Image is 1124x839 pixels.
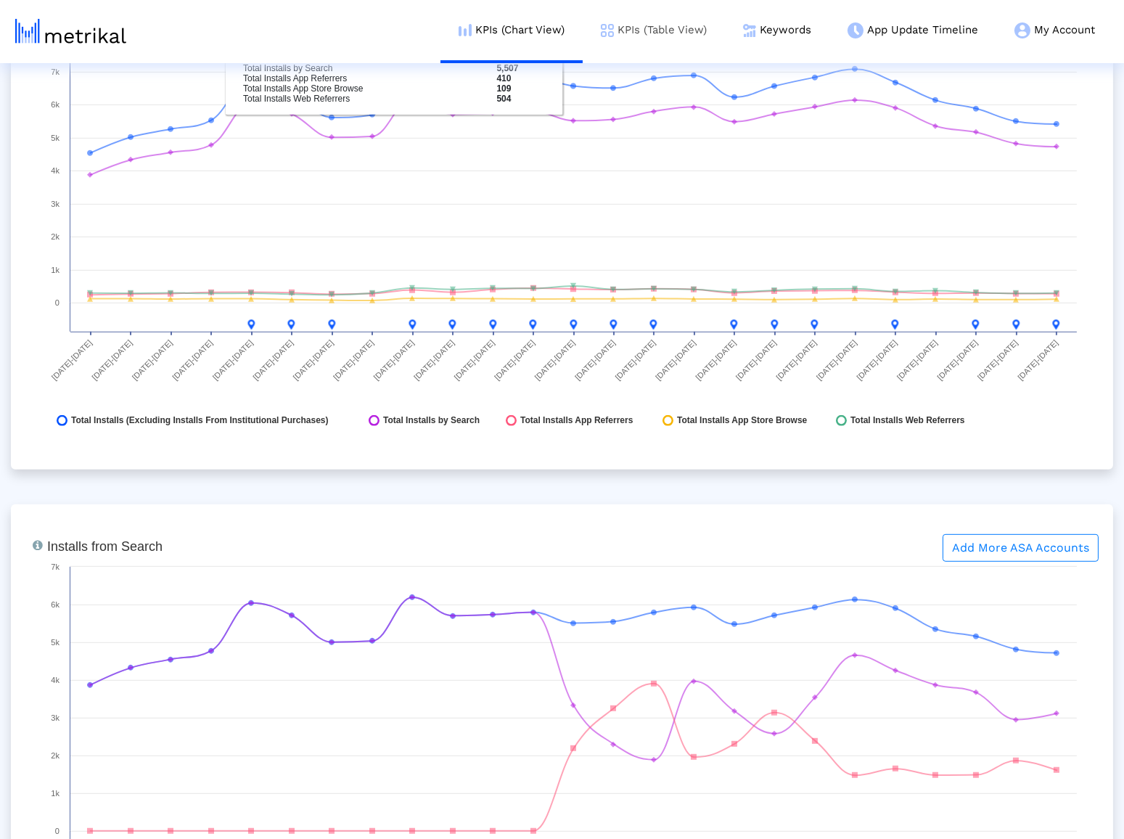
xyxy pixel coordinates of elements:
[51,166,60,175] text: 4k
[694,338,737,382] text: [DATE]-[DATE]
[55,298,60,307] text: 0
[51,789,60,798] text: 1k
[850,415,965,426] span: Total Installs Web Referrers
[292,338,335,382] text: [DATE]-[DATE]
[55,827,60,835] text: 0
[943,534,1099,562] button: Add More ASA Accounts
[654,338,697,382] text: [DATE]-[DATE]
[895,338,939,382] text: [DATE]-[DATE]
[51,232,60,241] text: 2k
[677,415,807,426] span: Total Installs App Store Browse
[211,338,255,382] text: [DATE]-[DATE]
[976,338,1020,382] text: [DATE]-[DATE]
[131,338,174,382] text: [DATE]-[DATE]
[90,338,134,382] text: [DATE]-[DATE]
[171,338,214,382] text: [DATE]-[DATE]
[51,751,60,760] text: 2k
[71,415,329,426] span: Total Installs (Excluding Installs From Institutional Purchases)
[533,338,576,382] text: [DATE]-[DATE]
[412,338,456,382] text: [DATE]-[DATE]
[372,338,416,382] text: [DATE]-[DATE]
[815,338,858,382] text: [DATE]-[DATE]
[743,24,756,37] img: keywords.png
[848,22,863,38] img: app-update-menu-icon.png
[935,338,979,382] text: [DATE]-[DATE]
[50,338,94,382] text: [DATE]-[DATE]
[51,100,60,109] text: 6k
[15,19,126,44] img: metrical-logo-light.png
[383,415,480,426] span: Total Installs by Search
[613,338,657,382] text: [DATE]-[DATE]
[573,338,617,382] text: [DATE]-[DATE]
[51,676,60,684] text: 4k
[520,415,633,426] span: Total Installs App Referrers
[47,539,163,554] tspan: Installs from Search
[51,638,60,647] text: 5k
[251,338,295,382] text: [DATE]-[DATE]
[855,338,898,382] text: [DATE]-[DATE]
[1014,22,1030,38] img: my-account-menu-icon.png
[51,266,60,274] text: 1k
[51,562,60,571] text: 7k
[459,24,472,36] img: kpi-chart-menu-icon.png
[332,338,375,382] text: [DATE]-[DATE]
[51,67,60,76] text: 7k
[51,600,60,609] text: 6k
[51,200,60,208] text: 3k
[734,338,778,382] text: [DATE]-[DATE]
[51,713,60,722] text: 3k
[1016,338,1059,382] text: [DATE]-[DATE]
[493,338,536,382] text: [DATE]-[DATE]
[601,24,614,37] img: kpi-table-menu-icon.png
[51,134,60,142] text: 5k
[774,338,818,382] text: [DATE]-[DATE]
[452,338,496,382] text: [DATE]-[DATE]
